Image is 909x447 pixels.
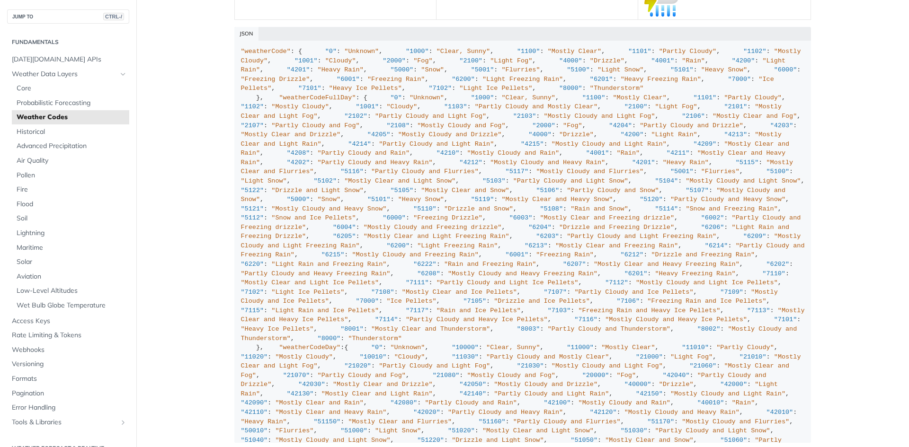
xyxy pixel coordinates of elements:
[590,76,613,83] span: "6201"
[544,113,655,120] span: "Mostly Cloudy and Light Fog"
[241,279,379,286] span: "Mostly Clear and Light Ice Pellets"
[437,279,579,286] span: "Partly Cloudy and Light Ice Pellets"
[452,344,479,351] span: "10000"
[7,357,129,371] a: Versioning
[271,307,379,314] span: "Light Rain and Ice Pellets"
[559,85,582,92] span: "8000"
[670,66,694,73] span: "5101"
[567,66,590,73] span: "5100"
[701,168,740,175] span: "Flurries"
[636,279,778,286] span: "Mostly Cloudy and Light Ice Pellets"
[548,48,601,55] span: "Mostly Clear"
[655,205,678,212] span: "5114"
[12,70,117,79] span: Weather Data Layers
[271,214,356,221] span: "Snow and Ice Pellets"
[570,205,628,212] span: "Rain and Snow"
[528,131,552,138] span: "4000"
[559,131,594,138] span: "Drizzle"
[494,298,590,305] span: "Drizzle and Ice Pellets"
[459,57,482,64] span: "2100"
[471,94,494,101] span: "1000"
[241,214,264,221] span: "5112"
[766,261,789,268] span: "6202"
[621,76,701,83] span: "Heavy Freezing Rain"
[667,149,690,157] span: "4211"
[241,48,805,64] span: "Mostly Cloudy"
[444,205,513,212] span: "Drizzle and Snow"
[651,251,755,258] span: "Drizzle and Freezing Rain"
[12,403,127,412] span: Error Handling
[318,149,410,157] span: "Partly Cloudy and Rain"
[406,307,429,314] span: "7117"
[762,270,785,277] span: "7110"
[12,316,127,326] span: Access Keys
[594,261,740,268] span: "Mostly Clear and Heavy Freezing Rain"
[17,127,127,137] span: Historical
[12,154,129,168] a: Air Quality
[7,328,129,342] a: Rate Limiting & Tokens
[651,131,697,138] span: "Light Rain"
[391,66,414,73] span: "5000"
[7,343,129,357] a: Webhooks
[701,214,724,221] span: "6002"
[12,284,129,298] a: Low-Level Altitudes
[421,66,444,73] span: "Snow"
[417,122,505,129] span: "Mostly Cloudy and Fog"
[318,159,433,166] span: "Partly Cloudy and Heavy Rain"
[12,389,127,398] span: Pagination
[7,372,129,386] a: Formats
[367,196,391,203] span: "5101"
[559,224,674,231] span: "Drizzle and Freezing Drizzle"
[540,205,563,212] span: "5108"
[348,335,401,342] span: "Thunderstorm"
[567,187,659,194] span: "Partly Cloudy and Snow"
[417,242,498,249] span: "Light Freezing Rain"
[437,149,460,157] span: "4210"
[486,344,540,351] span: "Clear, Sunny"
[356,298,379,305] span: "7000"
[605,316,747,323] span: "Mostly Cloudy and Heavy Ice Pellets"
[17,185,127,194] span: Fire
[590,57,624,64] span: "Drizzle"
[467,149,559,157] span: "Mostly Cloudy and Rain"
[590,85,643,92] span: "Thunderstorm"
[506,251,529,258] span: "6001"
[475,103,597,110] span: "Partly Cloudy and Mostly Clear"
[586,149,609,157] span: "4001"
[12,331,127,340] span: Rate Limiting & Tokens
[720,289,743,296] span: "7109"
[398,131,502,138] span: "Mostly Cloudy and Drizzle"
[647,298,766,305] span: "Freezing Rain and Ice Pellets"
[12,226,129,240] a: Lightning
[375,113,486,120] span: "Partly Cloudy and Light Fog"
[701,224,724,231] span: "6206"
[325,48,337,55] span: "0"
[621,131,644,138] span: "4200"
[271,187,363,194] span: "Drizzle and Light Snow"
[743,48,766,55] span: "1102"
[287,149,310,157] span: "4208"
[766,168,790,175] span: "5100"
[12,125,129,139] a: Historical
[413,261,437,268] span: "6222"
[579,307,721,314] span: "Freezing Rain and Heavy Ice Pellets"
[318,335,341,342] span: "8000"
[506,168,529,175] span: "5117"
[356,103,379,110] span: "1001"
[563,122,582,129] span: "Fog"
[437,307,521,314] span: "Rain and Ice Pellets"
[344,113,367,120] span: "2102"
[482,76,563,83] span: "Light Freezing Rain"
[271,261,386,268] span: "Light Rain and Freezing Rain"
[501,196,613,203] span: "Mostly Clear and Heavy Snow"
[716,344,774,351] span: "Partly Cloudy"
[459,85,532,92] span: "Light Ice Pellets"
[241,307,264,314] span: "7115"
[601,344,655,351] span: "Mostly Clear"
[413,57,433,64] span: "Fog"
[406,279,429,286] span: "7111"
[12,255,129,269] a: Solar
[694,94,717,101] span: "1101"
[344,48,379,55] span: "Unknown"
[294,57,318,64] span: "1001"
